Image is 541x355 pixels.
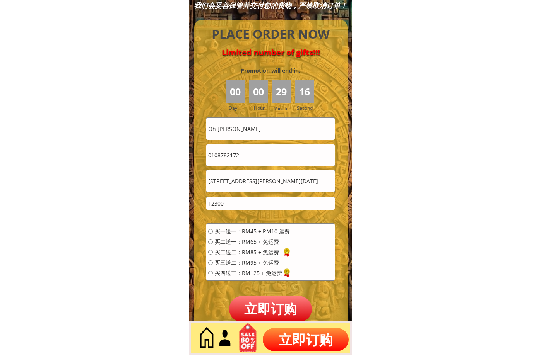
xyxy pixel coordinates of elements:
h3: Second [297,104,316,112]
input: 姓名 [206,118,335,139]
p: 立即订购 [263,328,349,351]
span: 买二送二：RM85 + 免运费 [215,250,290,255]
span: 买二送一：RM65 + 免运费 [215,239,290,245]
h4: PLACE ORDER NOW [203,25,339,43]
input: 地址 [206,170,335,192]
h3: Minute [274,105,291,112]
p: 立即订购 [229,296,312,322]
input: 电话 [206,144,335,166]
h3: Promotion will end in: [227,66,314,75]
input: 邮政编码 [206,197,335,210]
h3: Day [229,104,248,112]
span: 买四送三：RM125 + 免运费 [215,270,290,276]
span: 买一送一：RM45 + RM10 运费 [215,229,290,234]
h4: Limited number of gifts!!! [203,48,339,57]
span: 买三送二：RM95 + 免运费 [215,260,290,265]
h3: Hour [254,104,270,112]
div: 我们会妥善保管并交付您的货物，严禁取消订单！ [193,1,348,10]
